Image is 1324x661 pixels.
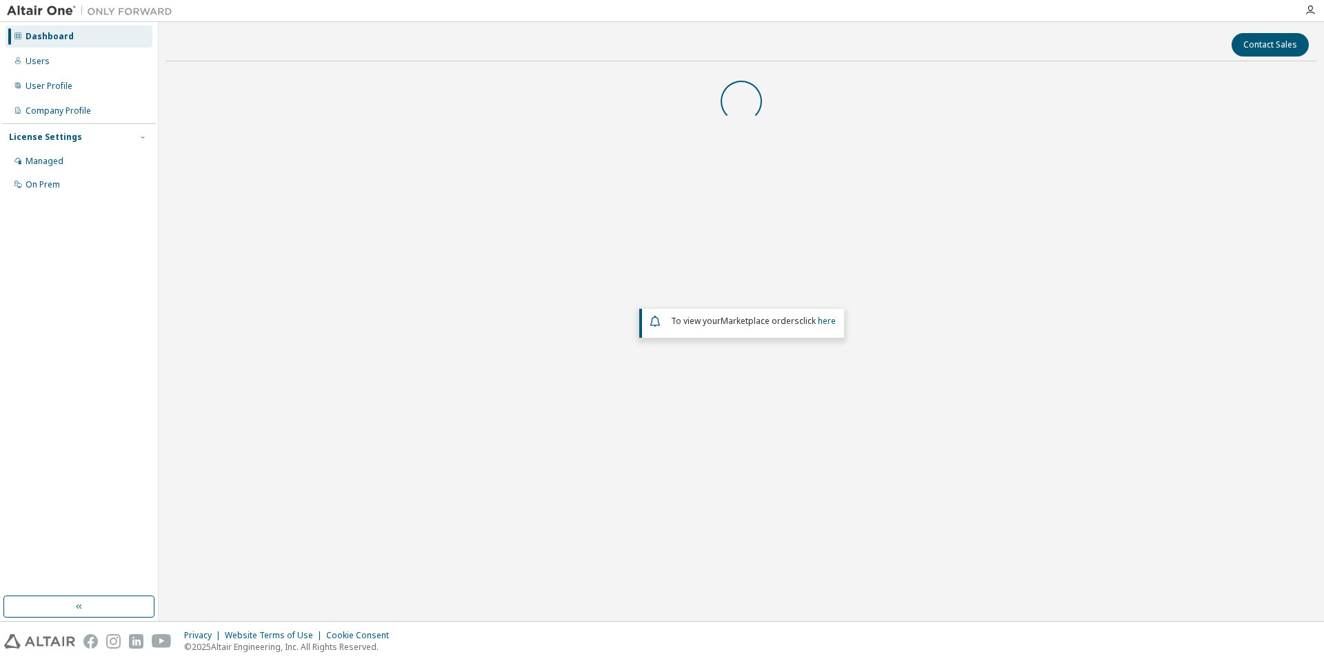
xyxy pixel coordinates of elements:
[818,315,836,327] a: here
[26,31,74,42] div: Dashboard
[26,156,63,167] div: Managed
[9,132,82,143] div: License Settings
[225,630,326,641] div: Website Terms of Use
[26,105,91,116] div: Company Profile
[671,315,836,327] span: To view your click
[326,630,397,641] div: Cookie Consent
[4,634,75,649] img: altair_logo.svg
[83,634,98,649] img: facebook.svg
[184,630,225,641] div: Privacy
[26,56,50,67] div: Users
[721,315,799,327] em: Marketplace orders
[1232,33,1309,57] button: Contact Sales
[129,634,143,649] img: linkedin.svg
[184,641,397,653] p: © 2025 Altair Engineering, Inc. All Rights Reserved.
[106,634,121,649] img: instagram.svg
[152,634,172,649] img: youtube.svg
[7,4,179,18] img: Altair One
[26,81,72,92] div: User Profile
[26,179,60,190] div: On Prem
